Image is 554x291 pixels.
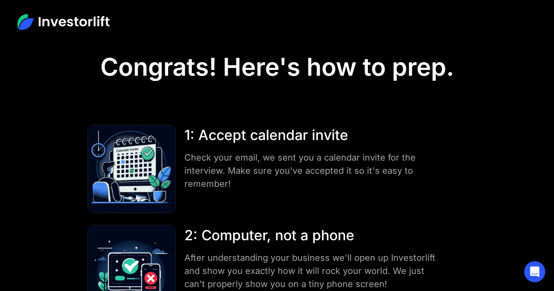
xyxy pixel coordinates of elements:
[184,125,438,146] div: 1: Accept calendar invite
[524,261,545,282] div: Open Intercom Messenger
[100,53,454,82] h1: Congrats! Here's how to prep.
[184,225,438,246] div: 2: Computer, not a phone
[184,151,438,190] div: Check your email, we sent you a calendar invite for the interview. Make sure you've accepted it s...
[184,251,438,291] div: After understanding your business we'll open up Investorlift and show you exactly how it will roc...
